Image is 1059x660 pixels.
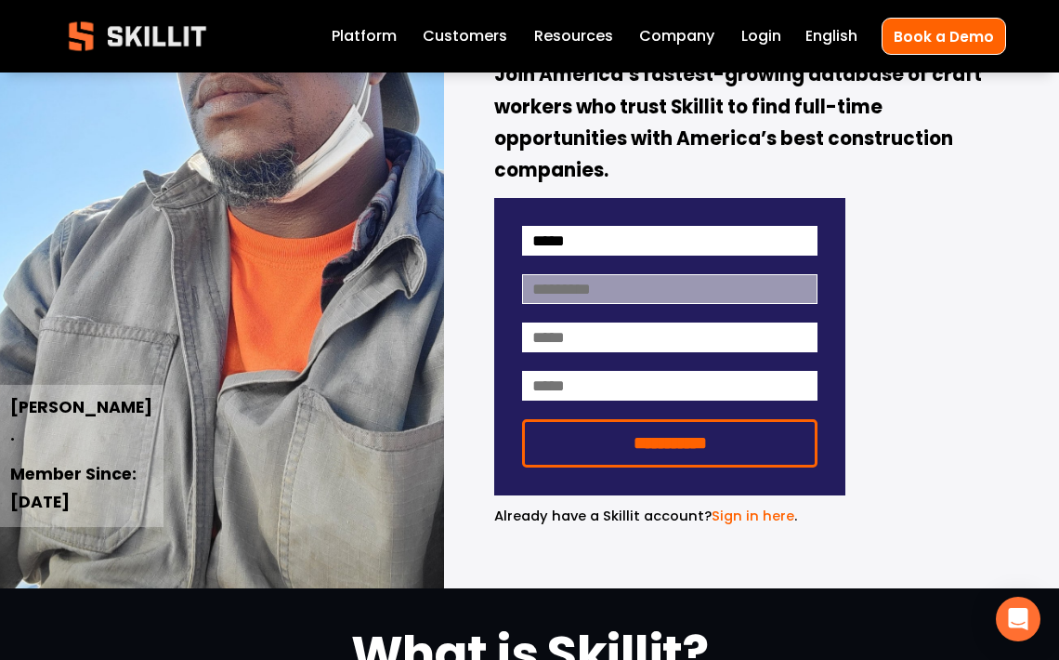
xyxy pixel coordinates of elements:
[534,23,613,48] a: folder dropdown
[423,23,507,48] a: Customers
[10,462,140,518] strong: Member Since: [DATE]
[805,23,857,48] div: language picker
[494,507,712,525] span: Already have a Skillit account?
[494,506,845,528] p: .
[712,507,794,525] a: Sign in here
[10,395,152,451] strong: [PERSON_NAME].
[996,597,1040,641] div: Open Intercom Messenger
[639,23,714,48] a: Company
[53,8,222,64] img: Skillit
[805,25,857,47] span: English
[494,60,986,188] strong: Join America’s fastest-growing database of craft workers who trust Skillit to find full-time oppo...
[332,23,397,48] a: Platform
[882,18,1006,54] a: Book a Demo
[534,25,613,47] span: Resources
[741,23,781,48] a: Login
